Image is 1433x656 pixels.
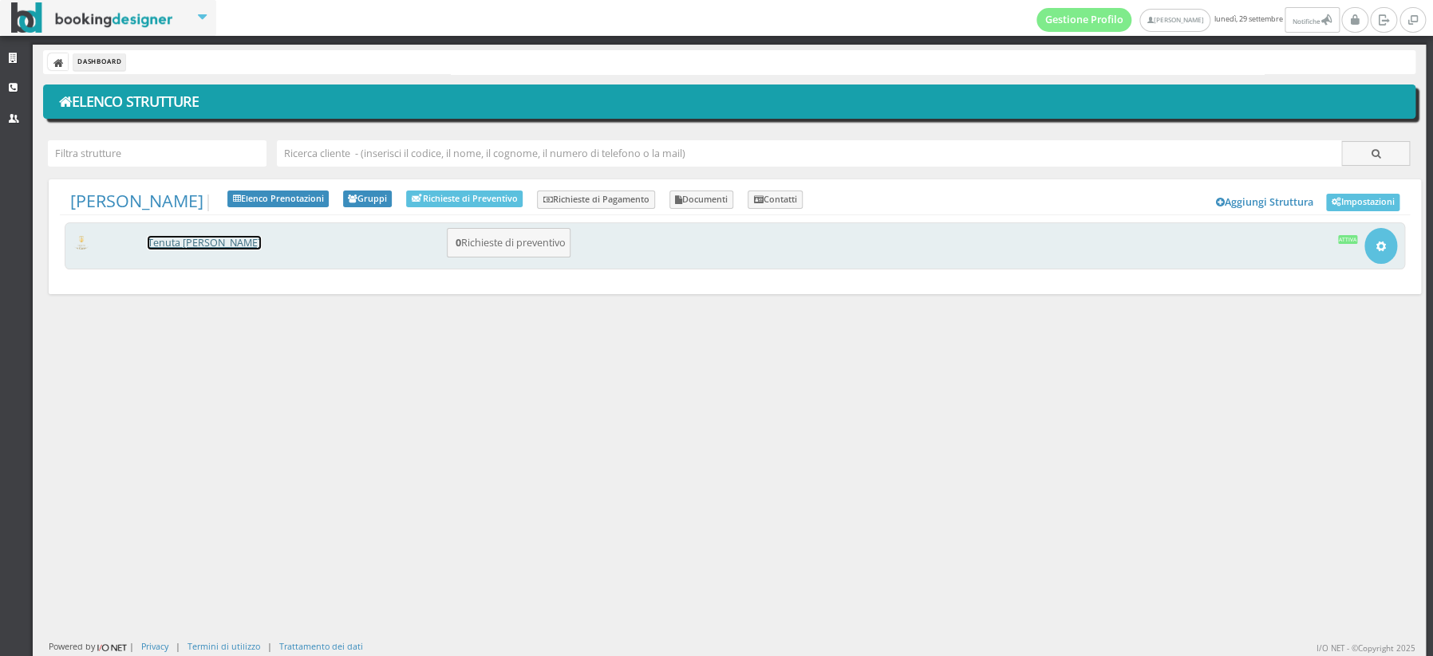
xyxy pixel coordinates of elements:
button: 0Richieste di preventivo [447,228,570,257]
a: Richieste di Preventivo [406,191,523,207]
div: Powered by | [49,640,134,654]
a: Elenco Prenotazioni [227,191,329,208]
span: lunedì, 29 settembre [1036,7,1342,33]
input: Filtra strutture [48,140,266,167]
a: Documenti [669,191,734,210]
li: Dashboard [73,53,125,71]
input: Ricerca cliente - (inserisci il codice, il nome, il cognome, il numero di telefono o la mail) [277,140,1341,167]
img: BookingDesigner.com [11,2,173,33]
button: Notifiche [1285,7,1339,33]
a: Tenuta [PERSON_NAME] [148,236,261,249]
div: | [176,640,180,652]
a: Termini di utilizzo [188,640,260,652]
h1: Elenco Strutture [54,88,1405,116]
a: Aggiungi Struttura [1207,191,1322,214]
div: Attiva [1338,235,1358,243]
a: Gruppi [343,191,393,208]
img: ionet_small_logo.png [95,641,129,654]
b: 0 [456,236,461,249]
a: Privacy [141,640,168,652]
a: [PERSON_NAME] [70,189,203,212]
a: Gestione Profilo [1036,8,1132,32]
a: Contatti [748,191,803,210]
a: [PERSON_NAME] [1139,9,1210,32]
h5: Richieste di preventivo [451,237,566,249]
span: | [70,191,213,211]
img: c17ce5f8a98d11e9805da647fc135771_max100.png [73,236,91,249]
div: | [267,640,272,652]
a: Richieste di Pagamento [537,191,655,210]
a: Impostazioni [1326,194,1399,211]
a: Trattamento dei dati [279,640,363,652]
